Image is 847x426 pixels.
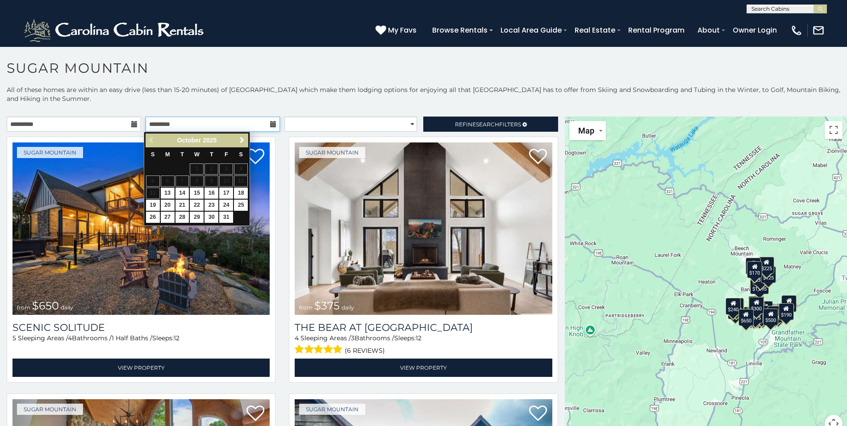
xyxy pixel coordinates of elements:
span: Search [476,121,499,128]
a: 23 [204,200,218,211]
h3: The Bear At Sugar Mountain [295,322,552,334]
a: About [693,22,724,38]
a: Local Area Guide [496,22,566,38]
span: Next [238,137,246,144]
span: (6 reviews) [345,345,385,356]
a: View Property [13,359,270,377]
a: Sugar Mountain [299,404,365,415]
a: 20 [161,200,175,211]
a: Sugar Mountain [299,147,365,158]
span: 12 [174,334,179,342]
a: The Bear At Sugar Mountain from $375 daily [295,142,552,315]
a: Sugar Mountain [17,147,83,158]
a: 16 [204,188,218,199]
a: 31 [219,212,233,223]
div: $225 [759,257,774,274]
a: 28 [175,212,189,223]
a: Add to favorites [529,405,547,423]
div: $125 [761,266,776,283]
a: 14 [175,188,189,199]
span: daily [61,304,73,311]
a: 15 [190,188,204,199]
span: 2025 [203,137,217,144]
button: Toggle fullscreen view [825,121,843,139]
span: My Favs [388,25,417,36]
div: $240 [746,258,761,275]
a: 19 [146,200,160,211]
div: $200 [758,301,773,318]
span: 4 [295,334,299,342]
span: $375 [314,299,340,312]
span: October [177,137,201,144]
div: $190 [779,303,794,320]
a: Add to favorites [246,148,264,167]
a: Rental Program [624,22,689,38]
a: 13 [161,188,175,199]
span: 3 [351,334,355,342]
a: 26 [146,212,160,223]
img: The Bear At Sugar Mountain [295,142,552,315]
a: Add to favorites [246,405,264,423]
a: Sugar Mountain [17,404,83,415]
span: 5 [13,334,16,342]
a: RefineSearchFilters [423,117,558,132]
a: Add to favorites [529,148,547,167]
div: $240 [726,298,741,315]
span: $650 [32,299,59,312]
img: phone-regular-white.png [790,24,803,37]
a: Next [236,135,247,146]
a: My Favs [376,25,419,36]
span: Map [578,126,594,135]
a: Browse Rentals [428,22,492,38]
a: 21 [175,200,189,211]
a: Real Estate [570,22,620,38]
span: Sunday [151,151,154,158]
a: The Bear At [GEOGRAPHIC_DATA] [295,322,552,334]
img: White-1-2.png [22,17,208,44]
div: $170 [747,261,762,278]
a: 24 [219,200,233,211]
div: $265 [749,296,764,313]
a: Scenic Solitude [13,322,270,334]
div: $650 [738,309,753,326]
span: Thursday [210,151,213,158]
div: $300 [749,297,764,314]
span: from [17,304,30,311]
div: $1,095 [750,277,769,294]
div: $175 [748,306,763,323]
span: Monday [165,151,170,158]
img: mail-regular-white.png [812,24,825,37]
span: 1 Half Baths / [112,334,152,342]
div: $195 [768,306,783,323]
button: Change map style [569,121,606,140]
a: 25 [234,200,248,211]
span: Refine Filters [455,121,521,128]
a: 29 [190,212,204,223]
span: Saturday [239,151,242,158]
span: 12 [416,334,421,342]
a: 30 [204,212,218,223]
a: 22 [190,200,204,211]
a: 27 [161,212,175,223]
a: Owner Login [728,22,781,38]
span: 4 [68,334,72,342]
div: $500 [763,309,778,326]
div: $155 [781,295,797,312]
a: Scenic Solitude from $650 daily [13,142,270,315]
span: Friday [225,151,228,158]
img: Scenic Solitude [13,142,270,315]
span: daily [342,304,354,311]
span: Wednesday [194,151,200,158]
a: 17 [219,188,233,199]
div: Sleeping Areas / Bathrooms / Sleeps: [295,334,552,356]
div: $190 [748,296,764,313]
span: from [299,304,313,311]
a: 18 [234,188,248,199]
a: View Property [295,359,552,377]
div: Sleeping Areas / Bathrooms / Sleeps: [13,334,270,356]
span: Tuesday [180,151,184,158]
